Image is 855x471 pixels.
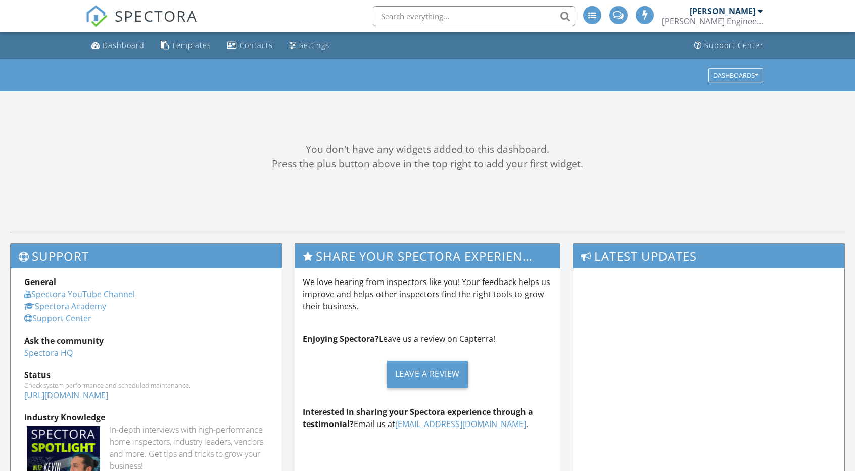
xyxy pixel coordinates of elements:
div: Industry Knowledge [24,411,268,423]
div: Status [24,369,268,381]
div: Press the plus button above in the top right to add your first widget. [10,157,845,171]
div: Leave a Review [387,361,468,388]
span: SPECTORA [115,5,198,26]
a: Dashboard [87,36,149,55]
a: Settings [285,36,334,55]
div: Schroeder Engineering, LLC [662,16,763,26]
div: Check system performance and scheduled maintenance. [24,381,268,389]
a: [URL][DOMAIN_NAME] [24,390,108,401]
img: The Best Home Inspection Software - Spectora [85,5,108,27]
div: Dashboards [713,72,758,79]
a: Support Center [690,36,768,55]
h3: Latest Updates [573,244,844,268]
div: Templates [172,40,211,50]
p: Email us at . [303,406,553,430]
div: Support Center [704,40,764,50]
a: Spectora Academy [24,301,106,312]
div: Settings [299,40,329,50]
a: Spectora YouTube Channel [24,289,135,300]
input: Search everything... [373,6,575,26]
a: Templates [157,36,215,55]
a: Spectora HQ [24,347,73,358]
div: [PERSON_NAME] [690,6,755,16]
a: SPECTORA [85,14,198,35]
div: You don't have any widgets added to this dashboard. [10,142,845,157]
strong: Enjoying Spectora? [303,333,379,344]
a: Contacts [223,36,277,55]
a: Support Center [24,313,91,324]
strong: Interested in sharing your Spectora experience through a testimonial? [303,406,533,430]
button: Dashboards [708,68,763,82]
a: Leave a Review [303,353,553,396]
a: [EMAIL_ADDRESS][DOMAIN_NAME] [395,418,526,430]
strong: General [24,276,56,288]
div: Ask the community [24,335,268,347]
h3: Share Your Spectora Experience [295,244,560,268]
div: Contacts [240,40,273,50]
p: Leave us a review on Capterra! [303,333,553,345]
p: We love hearing from inspectors like you! Your feedback helps us improve and helps other inspecto... [303,276,553,312]
div: Dashboard [103,40,145,50]
h3: Support [11,244,282,268]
